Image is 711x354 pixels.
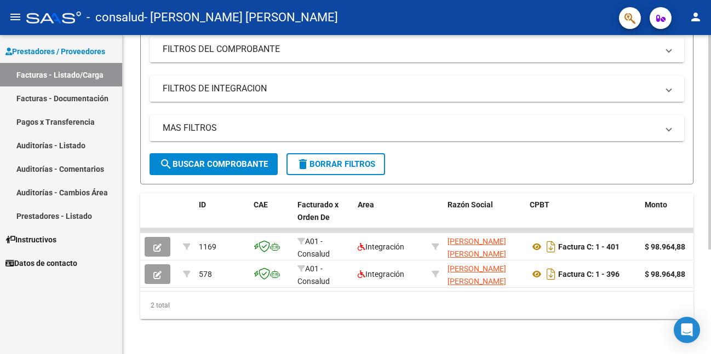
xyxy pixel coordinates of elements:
mat-panel-title: MAS FILTROS [163,122,658,134]
div: 27420026728 [448,263,521,286]
span: Datos de contacto [5,257,77,269]
mat-panel-title: FILTROS DE INTEGRACION [163,83,658,95]
span: CAE [254,200,268,209]
span: A01 - Consalud [297,237,330,258]
span: Integración [358,242,404,251]
span: ID [199,200,206,209]
datatable-header-cell: CPBT [525,193,640,241]
datatable-header-cell: ID [194,193,249,241]
div: 27420026728 [448,235,521,258]
div: Open Intercom Messenger [674,317,700,343]
span: Facturado x Orden De [297,200,339,222]
mat-icon: menu [9,10,22,24]
mat-expansion-panel-header: FILTROS DE INTEGRACION [150,76,684,102]
span: Borrar Filtros [296,159,375,169]
mat-icon: delete [296,158,309,171]
datatable-header-cell: Facturado x Orden De [293,193,353,241]
mat-expansion-panel-header: MAS FILTROS [150,115,684,141]
i: Descargar documento [544,265,558,283]
span: Monto [645,200,667,209]
strong: $ 98.964,88 [645,242,685,251]
mat-icon: person [689,10,702,24]
datatable-header-cell: CAE [249,193,293,241]
div: 2 total [140,292,693,319]
strong: Factura C: 1 - 396 [558,270,620,278]
span: A01 - Consalud [297,264,330,286]
strong: Factura C: 1 - 401 [558,242,620,251]
span: Area [358,200,374,209]
mat-panel-title: FILTROS DEL COMPROBANTE [163,43,658,55]
button: Borrar Filtros [286,153,385,175]
datatable-header-cell: Area [353,193,427,241]
span: Integración [358,270,404,278]
span: - consalud [87,5,144,30]
mat-icon: search [159,158,173,171]
button: Buscar Comprobante [150,153,278,175]
datatable-header-cell: Monto [640,193,706,241]
span: 578 [199,270,212,278]
strong: $ 98.964,88 [645,270,685,278]
span: Razón Social [448,200,493,209]
i: Descargar documento [544,238,558,256]
span: 1169 [199,242,216,251]
datatable-header-cell: Razón Social [443,193,525,241]
span: Buscar Comprobante [159,159,268,169]
mat-expansion-panel-header: FILTROS DEL COMPROBANTE [150,36,684,62]
span: Instructivos [5,234,56,246]
span: [PERSON_NAME] [PERSON_NAME] [448,264,506,286]
span: [PERSON_NAME] [PERSON_NAME] [448,237,506,258]
span: Prestadores / Proveedores [5,45,105,57]
span: - [PERSON_NAME] [PERSON_NAME] [144,5,338,30]
span: CPBT [530,200,549,209]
